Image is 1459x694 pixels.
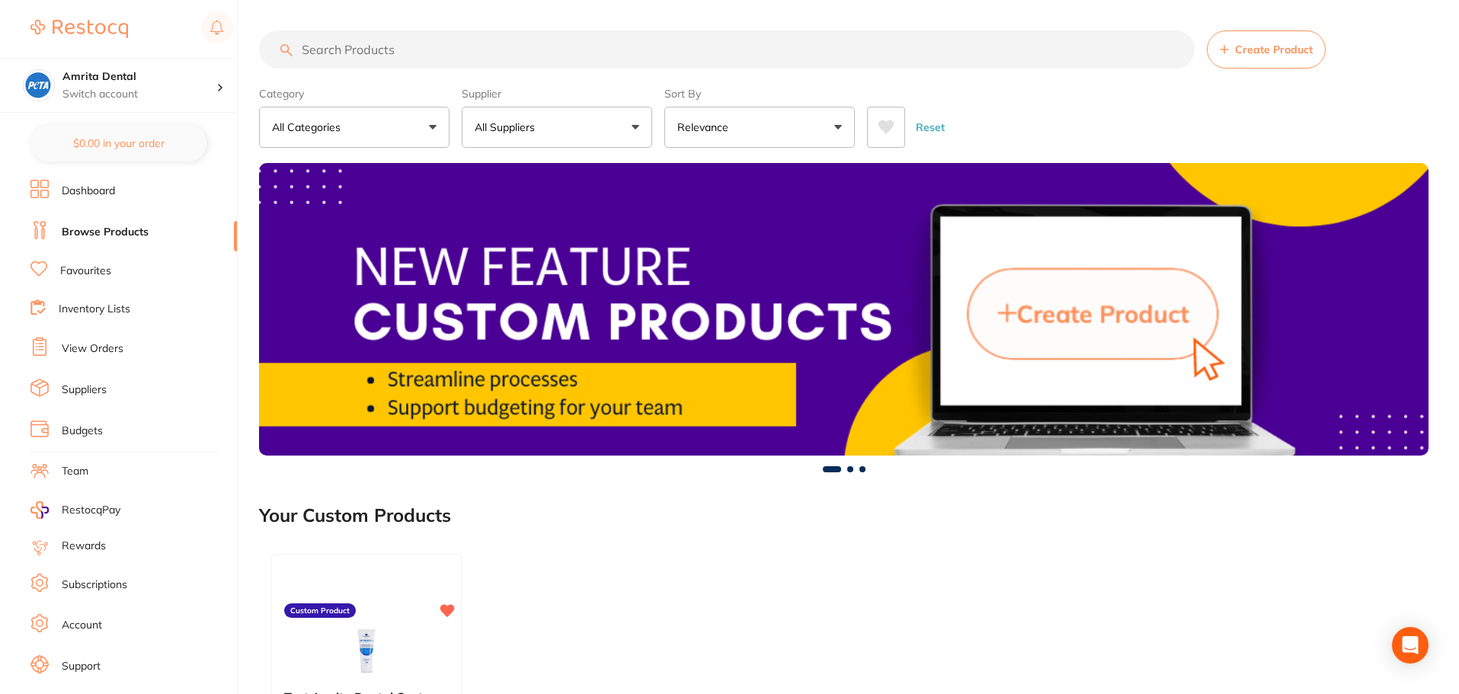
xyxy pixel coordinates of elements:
[62,539,106,554] a: Rewards
[30,501,120,519] a: RestocqPay
[317,602,416,678] img: Test Amrita Dental Custom catalog product
[62,618,102,633] a: Account
[30,11,128,46] a: Restocq Logo
[59,302,130,317] a: Inventory Lists
[62,503,120,518] span: RestocqPay
[30,20,128,38] img: Restocq Logo
[62,184,115,199] a: Dashboard
[259,107,450,148] button: All Categories
[30,501,49,519] img: RestocqPay
[259,30,1195,69] input: Search Products
[24,70,54,101] img: Amrita Dental
[462,107,652,148] button: All Suppliers
[284,603,356,619] label: Custom Product
[911,107,949,148] button: Reset
[1235,43,1313,56] span: Create Product
[462,87,652,101] label: Supplier
[62,225,149,240] a: Browse Products
[62,341,123,357] a: View Orders
[62,464,88,479] a: Team
[62,659,101,674] a: Support
[272,120,347,135] p: All Categories
[677,120,734,135] p: Relevance
[62,577,127,593] a: Subscriptions
[60,264,111,279] a: Favourites
[30,125,206,162] button: $0.00 in your order
[259,505,451,526] h2: Your Custom Products
[664,87,855,101] label: Sort By
[475,120,541,135] p: All Suppliers
[62,69,216,85] h4: Amrita Dental
[1207,30,1326,69] button: Create Product
[1392,627,1429,664] div: Open Intercom Messenger
[62,87,216,102] p: Switch account
[259,87,450,101] label: Category
[62,424,103,439] a: Budgets
[62,382,107,398] a: Suppliers
[259,163,1429,456] img: Browse Products
[664,107,855,148] button: Relevance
